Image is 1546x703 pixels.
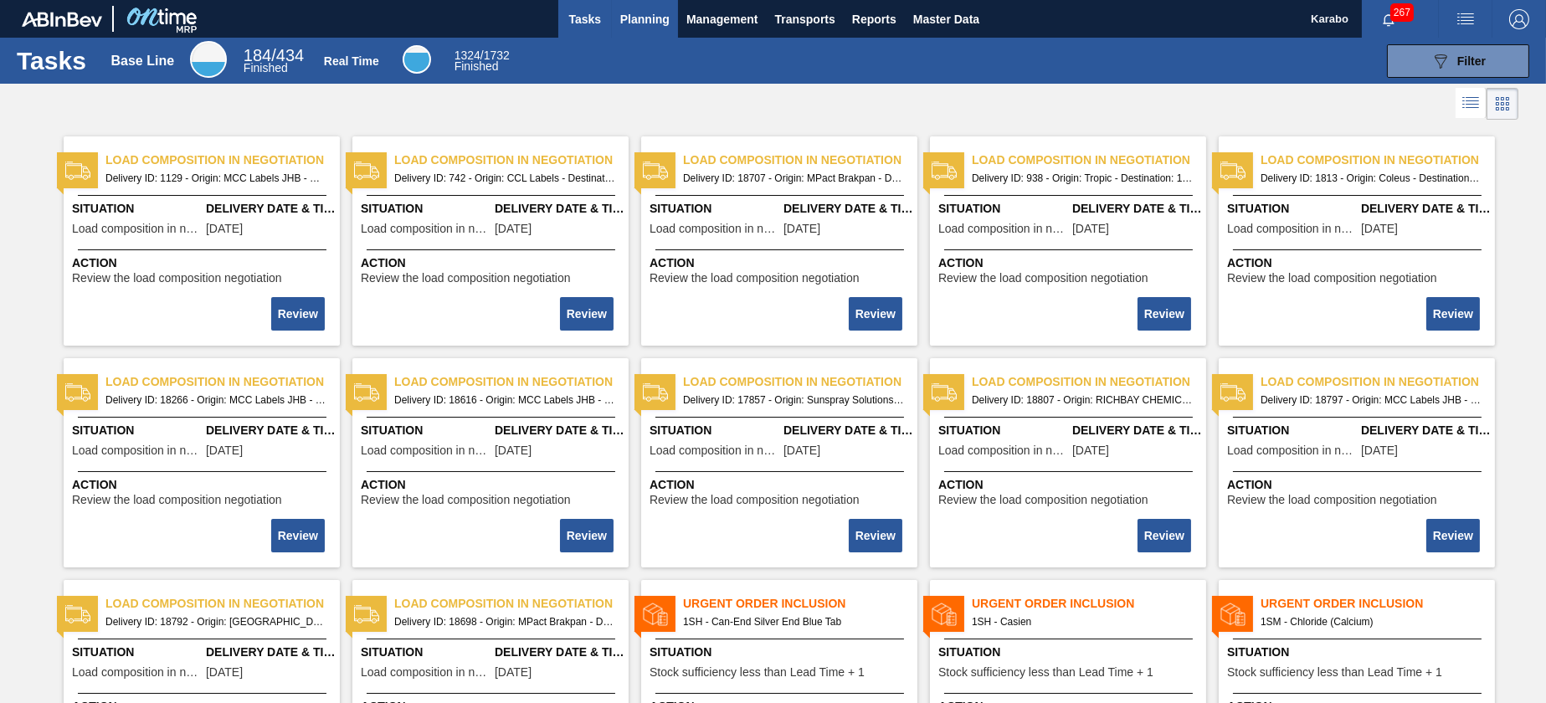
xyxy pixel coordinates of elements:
[206,444,243,457] span: 08/20/2025,
[1457,54,1486,68] span: Filter
[455,59,499,73] span: Finished
[1227,644,1491,661] span: Situation
[620,9,670,29] span: Planning
[1387,44,1529,78] button: Filter
[72,444,202,457] span: Load composition in negotiation
[560,519,614,552] button: Review
[932,380,957,405] img: status
[560,297,614,331] button: Review
[567,9,604,29] span: Tasks
[1428,517,1482,554] div: Complete task: 2212589
[643,602,668,627] img: status
[650,200,779,218] span: Situation
[354,380,379,405] img: status
[643,158,668,183] img: status
[1509,9,1529,29] img: Logout
[394,613,615,631] span: Delivery ID: 18698 - Origin: MPact Brakpan - Destination: 1SD
[72,666,202,679] span: Load composition in negotiation
[273,517,326,554] div: Complete task: 2212585
[650,494,860,506] span: Review the load composition negotiation
[1456,9,1476,29] img: userActions
[972,169,1193,187] span: Delivery ID: 938 - Origin: Tropic - Destination: 1SD
[938,494,1148,506] span: Review the load composition negotiation
[495,444,532,457] span: 09/02/2025,
[361,476,624,494] span: Action
[1227,254,1491,272] span: Action
[455,49,510,62] span: / 1732
[1361,223,1398,235] span: 06/02/2023,
[244,61,288,74] span: Finished
[455,49,480,62] span: 1324
[72,476,336,494] span: Action
[913,9,979,29] span: Master Data
[1227,223,1357,235] span: Load composition in negotiation
[783,200,913,218] span: Delivery Date & Time
[938,272,1148,285] span: Review the load composition negotiation
[22,12,102,27] img: TNhmsLtSVTkK8tSr43FrP2fwEKptu5GPRR3wAAAABJRU5ErkJggg==
[1227,422,1357,439] span: Situation
[1220,380,1246,405] img: status
[683,613,904,631] span: 1SH - Can-End Silver End Blue Tab
[1138,297,1191,331] button: Review
[1426,297,1480,331] button: Review
[1220,602,1246,627] img: status
[65,158,90,183] img: status
[650,272,860,285] span: Review the load composition negotiation
[938,666,1153,679] span: Stock sufficiency less than Lead Time + 1
[686,9,758,29] span: Management
[1487,88,1518,120] div: Card Vision
[1072,444,1109,457] span: 09/08/2025,
[206,666,243,679] span: 09/05/2025,
[850,517,904,554] div: Complete task: 2212587
[1261,169,1482,187] span: Delivery ID: 1813 - Origin: Coleus - Destination: 1SD
[72,422,202,439] span: Situation
[361,444,491,457] span: Load composition in negotiation
[105,613,326,631] span: Delivery ID: 18792 - Origin: Thuthuka - Destination: 1SD
[361,223,491,235] span: Load composition in negotiation
[65,380,90,405] img: status
[683,391,904,409] span: Delivery ID: 17857 - Origin: Sunspray Solutions - Destination: 1SB
[972,613,1193,631] span: 1SH - Casien
[72,254,336,272] span: Action
[361,422,491,439] span: Situation
[938,254,1202,272] span: Action
[361,254,624,272] span: Action
[324,54,379,68] div: Real Time
[650,223,779,235] span: Load composition in negotiation
[394,169,615,187] span: Delivery ID: 742 - Origin: CCL Labels - Destination: 1SD
[650,666,865,679] span: Stock sufficiency less than Lead Time + 1
[643,380,668,405] img: status
[783,223,820,235] span: 09/05/2025,
[938,223,1068,235] span: Load composition in negotiation
[683,373,917,391] span: Load composition in negotiation
[455,50,510,72] div: Real Time
[1261,391,1482,409] span: Delivery ID: 18797 - Origin: MCC Labels JHB - Destination: 1SE
[938,476,1202,494] span: Action
[683,169,904,187] span: Delivery ID: 18707 - Origin: MPact Brakpan - Destination: 1SD
[206,223,243,235] span: 03/31/2023,
[972,373,1206,391] span: Load composition in negotiation
[850,295,904,332] div: Complete task: 2212582
[1227,476,1491,494] span: Action
[1227,200,1357,218] span: Situation
[394,151,629,169] span: Load composition in negotiation
[650,444,779,457] span: Load composition in negotiation
[495,644,624,661] span: Delivery Date & Time
[105,169,326,187] span: Delivery ID: 1129 - Origin: MCC Labels JHB - Destination: 1SD
[783,422,913,439] span: Delivery Date & Time
[244,49,304,74] div: Base Line
[938,644,1202,661] span: Situation
[1227,444,1357,457] span: Load composition in negotiation
[1139,295,1193,332] div: Complete task: 2212583
[361,494,571,506] span: Review the load composition negotiation
[361,666,491,679] span: Load composition in negotiation
[562,517,615,554] div: Complete task: 2212586
[65,602,90,627] img: status
[206,422,336,439] span: Delivery Date & Time
[105,595,340,613] span: Load composition in negotiation
[361,200,491,218] span: Situation
[495,200,624,218] span: Delivery Date & Time
[938,444,1068,457] span: Load composition in negotiation
[1139,517,1193,554] div: Complete task: 2212588
[1261,151,1495,169] span: Load composition in negotiation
